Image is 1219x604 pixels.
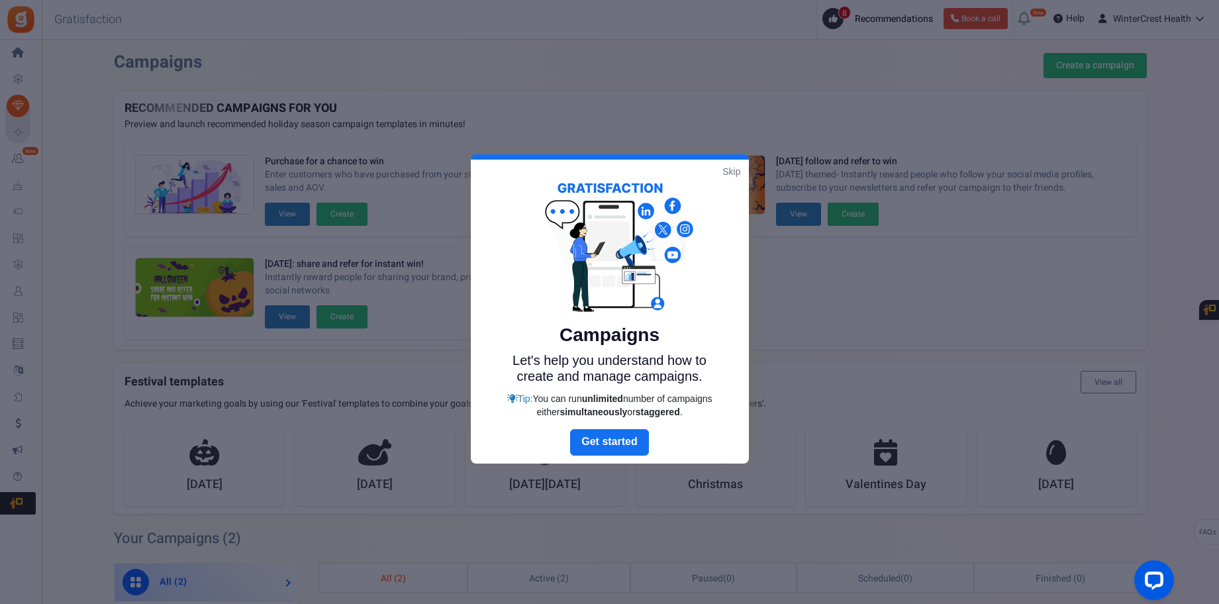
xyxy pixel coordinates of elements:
[501,392,719,419] div: Tip:
[570,429,648,456] a: Next
[501,325,719,346] h5: Campaigns
[722,165,740,178] a: Skip
[582,393,623,404] strong: unlimited
[560,407,627,417] strong: simultaneously
[501,352,719,384] p: Let's help you understand how to create and manage campaigns.
[532,393,712,417] span: You can run number of campaigns either or .
[636,407,680,417] strong: staggered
